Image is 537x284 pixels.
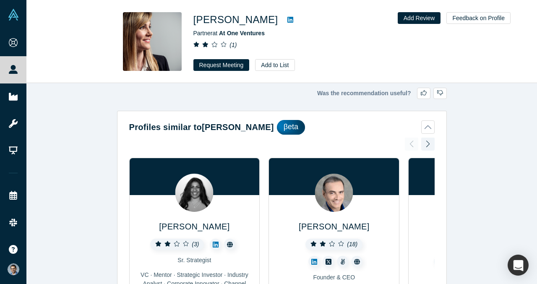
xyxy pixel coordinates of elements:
i: ( 18 ) [347,241,357,248]
img: Alchemist Vault Logo [8,9,19,21]
img: Vijay Ullal's Profile Image [315,174,353,212]
div: βeta [277,120,305,135]
img: VP Singh's Account [8,263,19,275]
h2: Profiles similar to [PERSON_NAME] [129,121,274,133]
button: Profiles similar to[PERSON_NAME]βeta [129,120,435,135]
button: Feedback on Profile [446,12,511,24]
a: [PERSON_NAME] [299,222,369,231]
div: Was the recommendation useful? [117,88,447,99]
img: Laurie Menoud's Profile Image [123,12,182,71]
span: Partner at [193,30,265,36]
button: Add to List [255,59,295,71]
h1: [PERSON_NAME] [193,12,278,27]
span: Sr. Strategist [177,257,211,263]
i: ( 3 ) [192,241,199,248]
a: [PERSON_NAME] [159,222,229,231]
button: Request Meeting [193,59,250,71]
button: Add Review [398,12,441,24]
span: Founder & CEO [313,274,355,281]
a: At One Ventures [219,30,265,36]
i: ( 1 ) [229,42,237,48]
img: Noreen Brar's Profile Image [175,174,214,212]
